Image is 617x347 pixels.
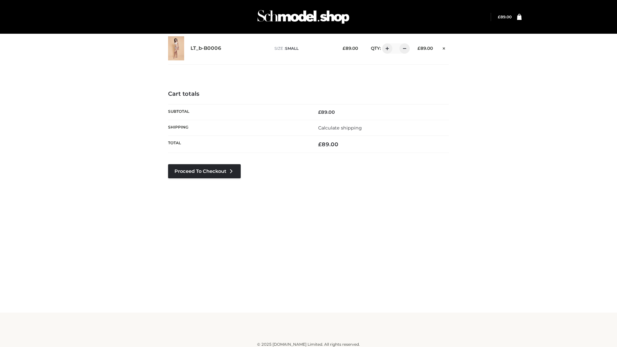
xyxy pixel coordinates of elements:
img: Schmodel Admin 964 [255,4,352,30]
a: Proceed to Checkout [168,164,241,178]
span: £ [318,141,322,147]
th: Total [168,136,308,153]
span: £ [343,46,345,51]
th: Shipping [168,120,308,136]
div: QTY: [364,43,407,54]
span: £ [318,109,321,115]
bdi: 89.00 [318,141,338,147]
bdi: 89.00 [318,109,335,115]
a: £89.00 [498,14,512,19]
a: Remove this item [439,43,449,52]
bdi: 89.00 [417,46,433,51]
a: Calculate shipping [318,125,362,131]
span: £ [498,14,500,19]
bdi: 89.00 [343,46,358,51]
p: size : [274,46,333,51]
bdi: 89.00 [498,14,512,19]
span: £ [417,46,420,51]
th: Subtotal [168,104,308,120]
span: SMALL [285,46,299,51]
a: LT_b-B0006 [191,45,221,51]
img: LT_b-B0006 - SMALL [168,36,184,60]
h4: Cart totals [168,91,449,98]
